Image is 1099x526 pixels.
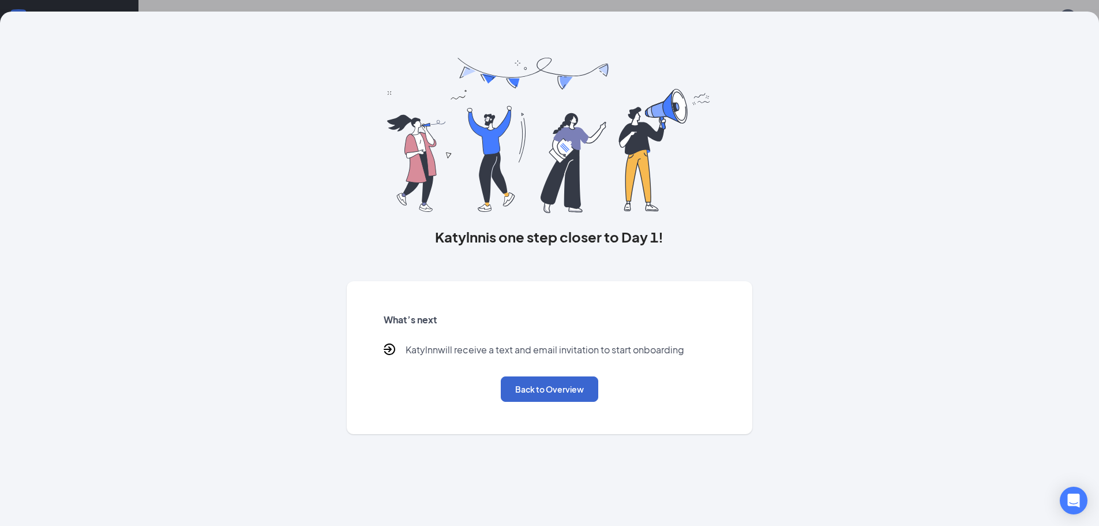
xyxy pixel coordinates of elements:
img: you are all set [387,58,712,213]
h5: What’s next [384,314,716,326]
h3: Katylnn is one step closer to Day 1! [347,227,753,247]
div: Open Intercom Messenger [1060,487,1087,514]
button: Back to Overview [501,376,598,402]
p: Katylnn will receive a text and email invitation to start onboarding [406,344,684,358]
